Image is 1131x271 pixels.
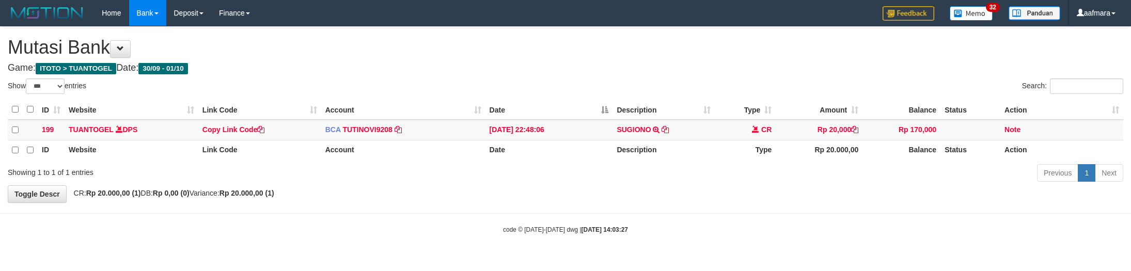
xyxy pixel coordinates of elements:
label: Show entries [8,78,86,94]
th: Type [715,140,776,160]
h4: Game: Date: [8,63,1123,73]
th: Rp 20.000,00 [776,140,862,160]
a: Previous [1037,164,1078,182]
a: TUTINOVI9208 [342,125,392,134]
th: ID: activate to sort column ascending [38,100,65,120]
th: Status [940,140,1000,160]
img: Feedback.jpg [883,6,934,21]
span: BCA [325,125,341,134]
span: 32 [986,3,1000,12]
a: Copy SUGIONO to clipboard [662,125,669,134]
th: Website [65,140,198,160]
strong: [DATE] 14:03:27 [582,226,628,233]
a: Next [1095,164,1123,182]
a: SUGIONO [617,125,651,134]
th: Description: activate to sort column ascending [612,100,715,120]
th: Date: activate to sort column descending [485,100,613,120]
th: Amount: activate to sort column ascending [776,100,862,120]
img: panduan.png [1009,6,1060,20]
h1: Mutasi Bank [8,37,1123,58]
label: Search: [1022,78,1123,94]
img: MOTION_logo.png [8,5,86,21]
strong: Rp 0,00 (0) [153,189,190,197]
span: ITOTO > TUANTOGEL [36,63,116,74]
th: Link Code: activate to sort column ascending [198,100,321,120]
th: Website: activate to sort column ascending [65,100,198,120]
a: 1 [1078,164,1095,182]
a: Copy Rp 20,000 to clipboard [851,125,858,134]
th: Balance [862,140,940,160]
a: Note [1004,125,1020,134]
a: TUANTOGEL [69,125,114,134]
input: Search: [1050,78,1123,94]
a: Toggle Descr [8,185,67,203]
a: Copy TUTINOVI9208 to clipboard [395,125,402,134]
td: Rp 20,000 [776,120,862,140]
strong: Rp 20.000,00 (1) [86,189,141,197]
th: Account: activate to sort column ascending [321,100,485,120]
small: code © [DATE]-[DATE] dwg | [503,226,628,233]
th: Action: activate to sort column ascending [1000,100,1123,120]
th: Link Code [198,140,321,160]
th: Action [1000,140,1123,160]
strong: Rp 20.000,00 (1) [219,189,274,197]
td: DPS [65,120,198,140]
span: 199 [42,125,54,134]
td: Rp 170,000 [862,120,940,140]
th: Description [612,140,715,160]
select: Showentries [26,78,65,94]
div: Showing 1 to 1 of 1 entries [8,163,464,178]
span: 30/09 - 01/10 [138,63,188,74]
th: Account [321,140,485,160]
th: Status [940,100,1000,120]
td: [DATE] 22:48:06 [485,120,613,140]
th: ID [38,140,65,160]
img: Button%20Memo.svg [950,6,993,21]
th: Date [485,140,613,160]
span: CR: DB: Variance: [69,189,274,197]
th: Balance [862,100,940,120]
a: Copy Link Code [202,125,265,134]
span: CR [761,125,772,134]
th: Type: activate to sort column ascending [715,100,776,120]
